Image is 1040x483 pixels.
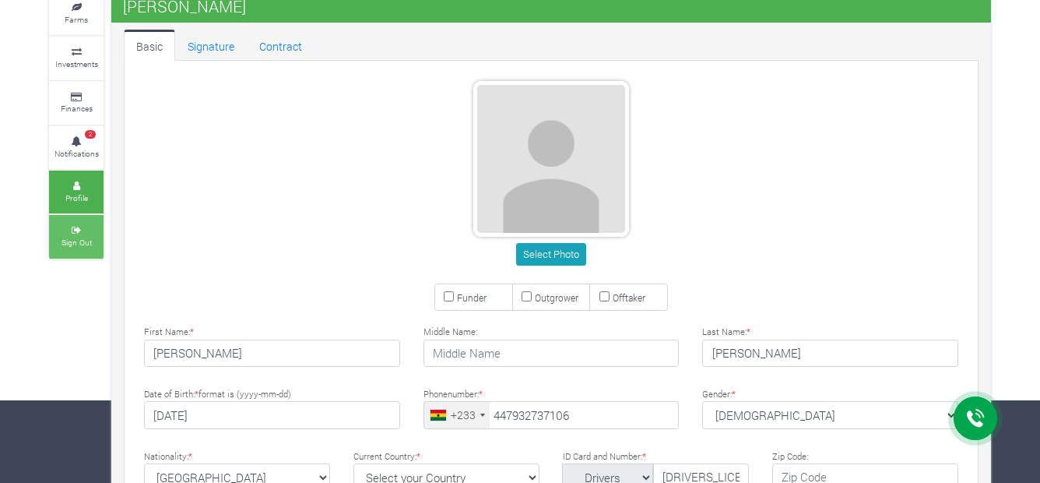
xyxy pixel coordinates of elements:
[702,326,750,339] label: Last Name:
[423,401,680,429] input: Phone Number
[535,291,578,304] small: Outgrower
[49,171,104,213] a: Profile
[55,58,98,69] small: Investments
[144,450,192,464] label: Nationality:
[61,237,92,248] small: Sign Out
[423,340,680,368] input: Middle Name
[124,30,175,61] a: Basic
[65,192,88,203] small: Profile
[49,37,104,79] a: Investments
[424,402,490,428] div: Ghana (Gaana): +233
[54,148,99,159] small: Notifications
[423,388,483,401] label: Phonenumber:
[144,401,400,429] input: Type Date of Birth (YYYY-MM-DD)
[144,326,194,339] label: First Name:
[599,291,610,301] input: Offtaker
[444,291,454,301] input: Funder
[522,291,532,301] input: Outgrower
[457,291,487,304] small: Funder
[144,340,400,368] input: First Name
[772,450,808,464] label: Zip Code:
[144,388,291,401] label: Date of Birth: format is (yyyy-mm-dd)
[702,340,958,368] input: Last Name
[516,243,585,266] button: Select Photo
[49,82,104,125] a: Finances
[451,407,476,423] div: +233
[61,103,93,114] small: Finances
[423,326,477,339] label: Middle Name:
[49,126,104,169] a: 2 Notifications
[563,450,646,464] label: ID Card and Number:
[85,130,96,139] span: 2
[175,30,247,61] a: Signature
[65,14,88,25] small: Farms
[247,30,314,61] a: Contract
[613,291,645,304] small: Offtaker
[702,388,736,401] label: Gender:
[49,215,104,258] a: Sign Out
[353,450,420,464] label: Current Country:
